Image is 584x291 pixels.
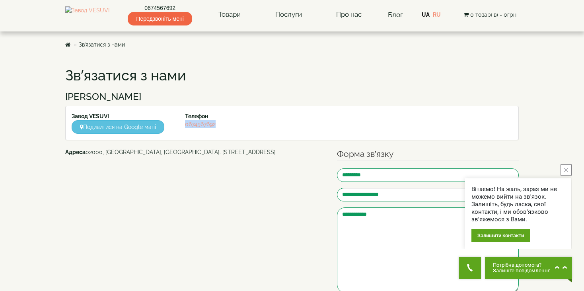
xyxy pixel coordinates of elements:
[433,12,441,18] a: RU
[459,257,481,279] button: Get Call button
[72,120,164,134] a: Подивитися на Google мапі
[337,148,519,160] legend: Форма зв’язку
[471,186,565,223] div: Вітаємо! На жаль, зараз ми не можемо вийти на зв'язок. Залишіть, будь ласка, свої контакти, і ми ...
[185,121,216,127] a: 0674567692
[388,11,403,19] a: Блог
[65,148,325,156] address: 02000, [GEOGRAPHIC_DATA], [GEOGRAPHIC_DATA]. [STREET_ADDRESS]
[72,113,109,119] strong: Завод VESUVI
[210,6,249,24] a: Товари
[561,164,572,176] button: close button
[128,12,192,25] span: Передзвоніть мені
[328,6,370,24] a: Про нас
[267,6,310,24] a: Послуги
[485,257,572,279] button: Chat button
[128,4,192,12] a: 0674567692
[185,113,208,119] strong: Телефон
[493,262,551,268] span: Потрібна допомога?
[65,92,519,102] h3: [PERSON_NAME]
[65,68,519,84] h1: Зв’язатися з нами
[79,41,125,48] a: Зв’язатися з нами
[471,229,530,242] div: Залишити контакти
[65,149,86,155] b: Адреса
[65,6,109,23] img: Завод VESUVI
[470,12,516,18] span: 0 товар(ів) - 0грн
[461,10,519,19] button: 0 товар(ів) - 0грн
[493,268,551,273] span: Залиште повідомлення
[422,12,430,18] a: UA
